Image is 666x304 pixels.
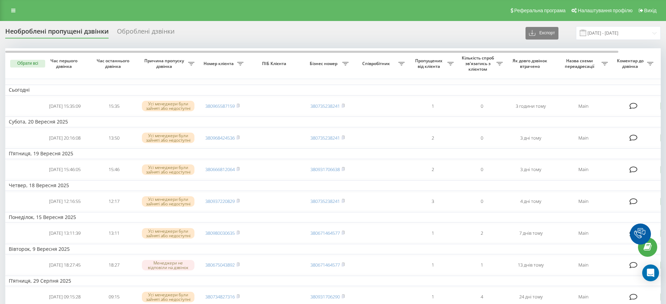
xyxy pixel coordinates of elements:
td: 2 [408,129,457,147]
button: Обрати всі [10,60,45,68]
td: 13:11 [89,224,138,242]
td: 1 [408,97,457,115]
a: 380931706290 [310,294,340,300]
td: 1 [408,224,457,242]
td: 13 днів тому [506,256,555,274]
td: [DATE] 20:16:08 [40,129,89,147]
a: 380671464577 [310,230,340,236]
a: 380980030635 [205,230,235,236]
a: 380734827316 [205,294,235,300]
div: Менеджери не відповіли на дзвінок [142,260,194,270]
td: 0 [457,97,506,115]
a: 380735238241 [310,103,340,109]
td: 0 [457,161,506,179]
td: 1 [457,256,506,274]
td: 0 [457,129,506,147]
span: Час останнього дзвінка [95,58,133,69]
a: 380675043892 [205,262,235,268]
div: Усі менеджери були зайняті або недоступні [142,164,194,175]
td: 1 [408,256,457,274]
span: Бізнес номер [307,61,342,66]
td: Main [555,161,611,179]
td: Main [555,192,611,211]
td: 3 [408,192,457,211]
div: Open Intercom Messenger [642,264,659,281]
td: [DATE] 15:46:05 [40,161,89,179]
span: Номер клієнта [201,61,237,66]
td: [DATE] 15:35:09 [40,97,89,115]
td: 0 [457,192,506,211]
td: [DATE] 18:27:45 [40,256,89,274]
td: 18:27 [89,256,138,274]
button: Експорт [526,27,558,40]
div: Усі менеджери були зайняті або недоступні [142,292,194,302]
td: 15:35 [89,97,138,115]
span: Коментар до дзвінка [615,58,647,69]
td: 13:50 [89,129,138,147]
td: 7 днів тому [506,224,555,242]
div: Усі менеджери були зайняті або недоступні [142,101,194,111]
div: Необроблені пропущені дзвінки [5,28,109,38]
span: Пропущених від клієнта [412,58,447,69]
td: Main [555,97,611,115]
span: Назва схеми переадресації [559,58,602,69]
td: Main [555,129,611,147]
td: 3 дні тому [506,129,555,147]
td: 3 години тому [506,97,555,115]
div: Усі менеджери були зайняті або недоступні [142,133,194,143]
td: [DATE] 12:16:55 [40,192,89,211]
td: 3 дні тому [506,161,555,179]
td: 2 [408,161,457,179]
span: Налаштування профілю [578,8,632,13]
span: Кількість спроб зв'язатись з клієнтом [461,55,496,72]
a: 380666812064 [205,166,235,172]
a: 380931706638 [310,166,340,172]
span: Співробітник [356,61,398,66]
td: Main [555,224,611,242]
a: 380937220829 [205,198,235,204]
div: Оброблені дзвінки [117,28,174,38]
span: ПІБ Клієнта [253,61,297,66]
a: 380735238241 [310,198,340,204]
a: 380965587159 [205,103,235,109]
td: Main [555,256,611,274]
td: 4 дні тому [506,192,555,211]
td: 2 [457,224,506,242]
a: 380968424536 [205,135,235,141]
span: Вихід [644,8,657,13]
span: Причина пропуску дзвінка [142,58,188,69]
td: [DATE] 13:11:39 [40,224,89,242]
div: Усі менеджери були зайняті або недоступні [142,196,194,207]
td: 12:17 [89,192,138,211]
a: 380735238241 [310,135,340,141]
span: Реферальна програма [514,8,566,13]
a: 380671464577 [310,262,340,268]
span: Як довго дзвінок втрачено [512,58,550,69]
div: Усі менеджери були зайняті або недоступні [142,228,194,239]
span: Час першого дзвінка [46,58,84,69]
td: 15:46 [89,161,138,179]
